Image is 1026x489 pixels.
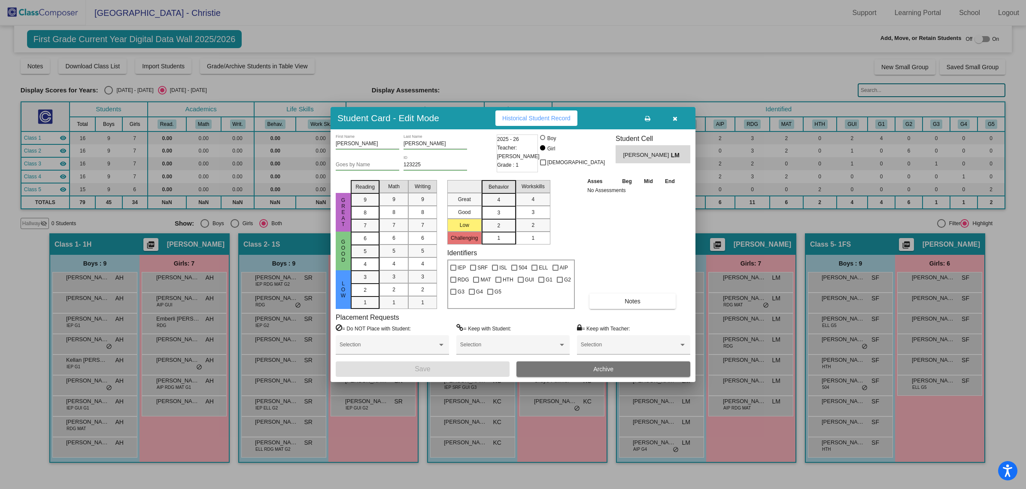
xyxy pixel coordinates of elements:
span: 504 [519,263,527,273]
span: GUI [525,275,534,285]
input: Enter ID [404,162,467,168]
span: 7 [392,221,395,229]
span: 2 [392,286,395,293]
span: 1 [421,299,424,306]
span: 6 [392,234,395,242]
label: Identifiers [447,249,477,257]
th: End [659,177,681,186]
span: G5 [495,287,501,297]
span: [DEMOGRAPHIC_DATA] [547,157,605,168]
span: 6 [364,235,367,242]
span: 3 [364,273,367,281]
span: 8 [421,208,424,216]
h3: Student Card - Edit Mode [337,113,439,123]
span: ISL [499,263,507,273]
span: 3 [531,208,534,216]
span: 9 [392,196,395,203]
span: G1 [546,275,552,285]
span: 9 [421,196,424,203]
span: Good [340,239,347,263]
span: G3 [458,287,464,297]
span: 1 [392,299,395,306]
div: Girl [547,145,555,153]
span: 4 [421,260,424,268]
th: Mid [638,177,659,186]
span: Historical Student Record [502,115,571,122]
span: 3 [392,273,395,281]
span: 1 [531,234,534,242]
span: 7 [364,222,367,229]
h3: Student Cell [616,134,690,143]
span: Great [340,197,347,227]
span: Low [340,281,347,299]
div: Boy [547,134,556,142]
span: 5 [421,247,424,255]
span: Reading [355,183,375,191]
span: 2 [531,221,534,229]
td: No Assessments [585,186,681,195]
span: Save [415,365,430,373]
span: Archive [593,366,613,373]
label: = Keep with Teacher: [577,324,630,333]
span: 8 [392,208,395,216]
span: Workskills [522,183,545,190]
input: goes by name [336,162,399,168]
label: = Do NOT Place with Student: [336,324,411,333]
span: Notes [625,298,640,305]
span: 2 [364,286,367,294]
th: Beg [616,177,638,186]
span: Teacher: [PERSON_NAME] [497,144,540,161]
span: AIP [560,263,568,273]
span: Behavior [489,183,509,191]
span: 1 [364,299,367,306]
span: 9 [364,196,367,204]
span: ELL [539,263,548,273]
span: MAT [480,275,491,285]
span: 2 [497,222,500,229]
button: Archive [516,361,690,377]
span: Writing [415,183,431,190]
span: HTH [503,275,513,285]
span: G4 [476,287,483,297]
span: G2 [564,275,571,285]
span: 3 [497,209,500,217]
span: 6 [421,234,424,242]
button: Save [336,361,510,377]
th: Asses [585,177,616,186]
span: RDG [458,275,469,285]
span: 5 [392,247,395,255]
span: 7 [421,221,424,229]
span: 3 [421,273,424,281]
span: 4 [364,260,367,268]
label: = Keep with Student: [456,324,511,333]
span: 4 [392,260,395,268]
span: 1 [497,234,500,242]
span: 8 [364,209,367,217]
span: 5 [364,248,367,255]
button: Notes [589,293,676,309]
span: 2 [421,286,424,293]
span: IEP [458,263,466,273]
span: Math [388,183,400,190]
span: Grade : 1 [497,161,519,169]
span: LM [671,151,683,160]
span: 4 [497,196,500,204]
span: 2025 - 26 [497,135,519,144]
span: SRF [477,263,488,273]
span: 4 [531,196,534,203]
span: [PERSON_NAME] [623,151,671,160]
button: Historical Student Record [495,110,577,126]
label: Placement Requests [336,313,399,321]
